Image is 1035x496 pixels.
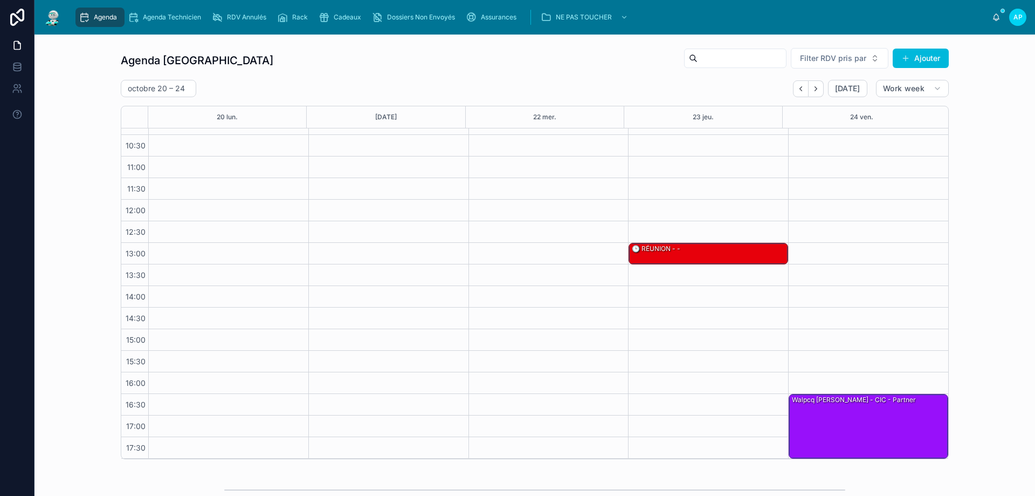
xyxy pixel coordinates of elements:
[123,314,148,323] span: 14:30
[274,8,315,27] a: Rack
[227,13,266,22] span: RDV Annulés
[94,13,117,22] span: Agenda
[123,141,148,150] span: 10:30
[375,106,397,128] button: [DATE]
[809,80,824,97] button: Next
[123,443,148,452] span: 17:30
[800,53,866,64] span: Filter RDV pris par
[369,8,463,27] a: Dossiers Non Envoyés
[876,80,949,97] button: Work week
[125,8,209,27] a: Agenda Technicien
[791,48,888,69] button: Select Button
[123,357,148,366] span: 15:30
[629,243,788,264] div: 🕒 RÉUNION - -
[217,106,238,128] button: 20 lun.
[123,206,148,215] span: 12:00
[123,422,148,431] span: 17:00
[537,8,633,27] a: NE PAS TOUCHER
[123,400,148,409] span: 16:30
[556,13,612,22] span: NE PAS TOUCHER
[75,8,125,27] a: Agenda
[209,8,274,27] a: RDV Annulés
[835,84,860,93] span: [DATE]
[123,335,148,344] span: 15:00
[793,80,809,97] button: Back
[292,13,308,22] span: Rack
[631,244,681,254] div: 🕒 RÉUNION - -
[123,249,148,258] span: 13:00
[125,162,148,172] span: 11:00
[71,5,992,29] div: scrollable content
[789,395,948,458] div: walpcq [PERSON_NAME] - CIC - Partner
[463,8,524,27] a: Assurances
[121,53,273,68] h1: Agenda [GEOGRAPHIC_DATA]
[791,395,917,405] div: walpcq [PERSON_NAME] - CIC - Partner
[125,184,148,193] span: 11:30
[123,270,148,280] span: 13:30
[123,119,148,128] span: 10:00
[387,13,455,22] span: Dossiers Non Envoyés
[123,227,148,236] span: 12:30
[893,49,949,68] button: Ajouter
[850,106,873,128] button: 24 ven.
[693,106,714,128] button: 23 jeu.
[1013,13,1023,22] span: AP
[123,292,148,301] span: 14:00
[315,8,369,27] a: Cadeaux
[883,84,924,93] span: Work week
[43,9,63,26] img: App logo
[481,13,516,22] span: Assurances
[128,83,185,94] h2: octobre 20 – 24
[143,13,201,22] span: Agenda Technicien
[123,378,148,388] span: 16:00
[334,13,361,22] span: Cadeaux
[828,80,867,97] button: [DATE]
[533,106,556,128] button: 22 mer.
